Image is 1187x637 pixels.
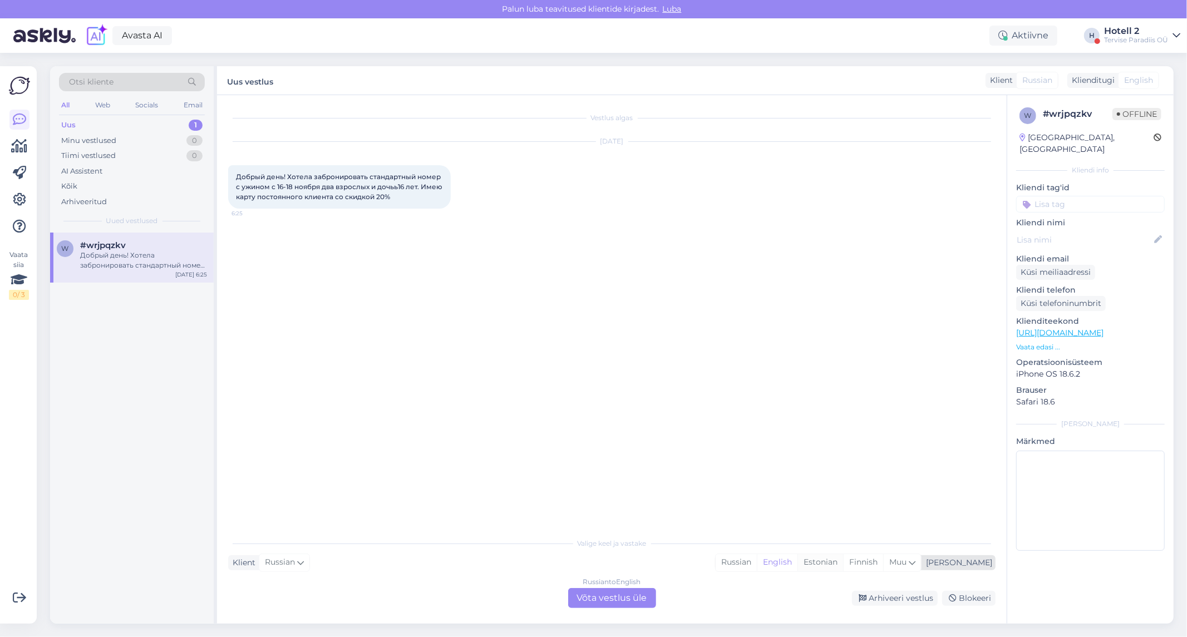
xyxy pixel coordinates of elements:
[1124,75,1153,86] span: English
[1025,111,1032,120] span: w
[80,250,207,270] div: Добрый день! Хотела забронировать стандартный номер с ужином с 16-18 ноября два взрослых и дочьь1...
[1016,315,1165,327] p: Klienditeekond
[1016,368,1165,380] p: iPhone OS 18.6.2
[1016,357,1165,368] p: Operatsioonisüsteem
[59,98,72,112] div: All
[797,554,843,571] div: Estonian
[61,135,116,146] div: Minu vestlused
[228,113,996,123] div: Vestlus algas
[852,591,938,606] div: Arhiveeri vestlus
[1016,196,1165,213] input: Lisa tag
[175,270,207,279] div: [DATE] 6:25
[189,120,203,131] div: 1
[1084,28,1100,43] div: H
[93,98,112,112] div: Web
[228,539,996,549] div: Valige keel ja vastake
[1112,108,1161,120] span: Offline
[716,554,757,571] div: Russian
[1019,132,1154,155] div: [GEOGRAPHIC_DATA], [GEOGRAPHIC_DATA]
[181,98,205,112] div: Email
[1104,27,1180,45] a: Hotell 2Tervise Paradiis OÜ
[1104,27,1168,36] div: Hotell 2
[232,209,273,218] span: 6:25
[1016,217,1165,229] p: Kliendi nimi
[9,75,30,96] img: Askly Logo
[61,181,77,192] div: Kõik
[1016,419,1165,429] div: [PERSON_NAME]
[922,557,992,569] div: [PERSON_NAME]
[989,26,1057,46] div: Aktiivne
[986,75,1013,86] div: Klient
[265,556,295,569] span: Russian
[1016,265,1095,280] div: Küsi meiliaadressi
[61,150,116,161] div: Tiimi vestlused
[889,557,907,567] span: Muu
[1016,396,1165,408] p: Safari 18.6
[1067,75,1115,86] div: Klienditugi
[1016,296,1106,311] div: Küsi telefoninumbrit
[9,290,29,300] div: 0 / 3
[1016,384,1165,396] p: Brauser
[843,554,883,571] div: Finnish
[1016,436,1165,447] p: Märkmed
[227,73,273,88] label: Uus vestlus
[228,557,255,569] div: Klient
[61,196,107,208] div: Arhiveeritud
[9,250,29,300] div: Vaata siia
[85,24,108,47] img: explore-ai
[1016,328,1104,338] a: [URL][DOMAIN_NAME]
[1017,234,1152,246] input: Lisa nimi
[1022,75,1052,86] span: Russian
[228,136,996,146] div: [DATE]
[1104,36,1168,45] div: Tervise Paradiis OÜ
[568,588,656,608] div: Võta vestlus üle
[112,26,172,45] a: Avasta AI
[1043,107,1112,121] div: # wrjpqzkv
[69,76,114,88] span: Otsi kliente
[1016,165,1165,175] div: Kliendi info
[186,150,203,161] div: 0
[62,244,69,253] span: w
[583,577,641,587] div: Russian to English
[80,240,126,250] span: #wrjpqzkv
[236,172,444,201] span: Добрый день! Хотела забронировать стандартный номер с ужином с 16-18 ноября два взрослых и дочьь1...
[942,591,996,606] div: Blokeeri
[659,4,685,14] span: Luba
[1016,182,1165,194] p: Kliendi tag'id
[61,120,76,131] div: Uus
[1016,284,1165,296] p: Kliendi telefon
[61,166,102,177] div: AI Assistent
[1016,253,1165,265] p: Kliendi email
[106,216,158,226] span: Uued vestlused
[1016,342,1165,352] p: Vaata edasi ...
[133,98,160,112] div: Socials
[186,135,203,146] div: 0
[757,554,797,571] div: English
